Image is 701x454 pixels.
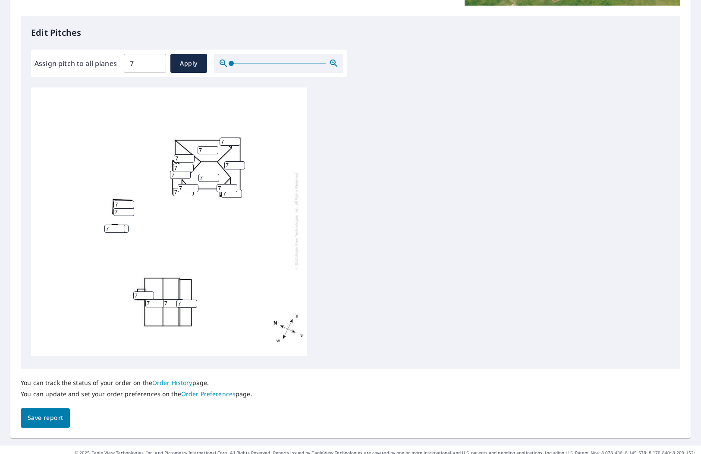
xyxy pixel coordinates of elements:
[181,390,236,398] a: Order Preferences
[21,390,252,398] p: You can update and set your order preferences on the page.
[28,413,63,423] span: Save report
[152,379,192,387] a: Order History
[31,26,670,39] p: Edit Pitches
[177,58,200,69] span: Apply
[170,54,207,73] button: Apply
[21,408,70,428] button: Save report
[124,51,166,75] input: 00.0
[21,379,252,387] p: You can track the status of your order on the page.
[35,58,117,69] label: Assign pitch to all planes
